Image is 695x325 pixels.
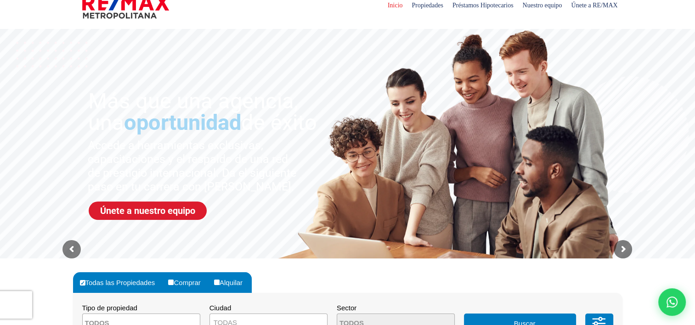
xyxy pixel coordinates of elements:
[88,139,299,194] sr7-txt: Accede a herramientas exclusivas, capacitaciones y el respaldo de una red de prestigio internacio...
[124,110,241,135] span: oportunidad
[82,304,137,312] span: Tipo de propiedad
[168,280,174,285] input: Comprar
[212,272,252,293] label: Alquilar
[337,304,356,312] span: Sector
[214,280,220,285] input: Alquilar
[89,202,207,220] a: Únete a nuestro equipo
[166,272,209,293] label: Comprar
[88,90,333,133] sr7-txt: Más que una agencia, una de éxito
[78,272,164,293] label: Todas las Propiedades
[80,280,85,286] input: Todas las Propiedades
[209,304,232,312] span: Ciudad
